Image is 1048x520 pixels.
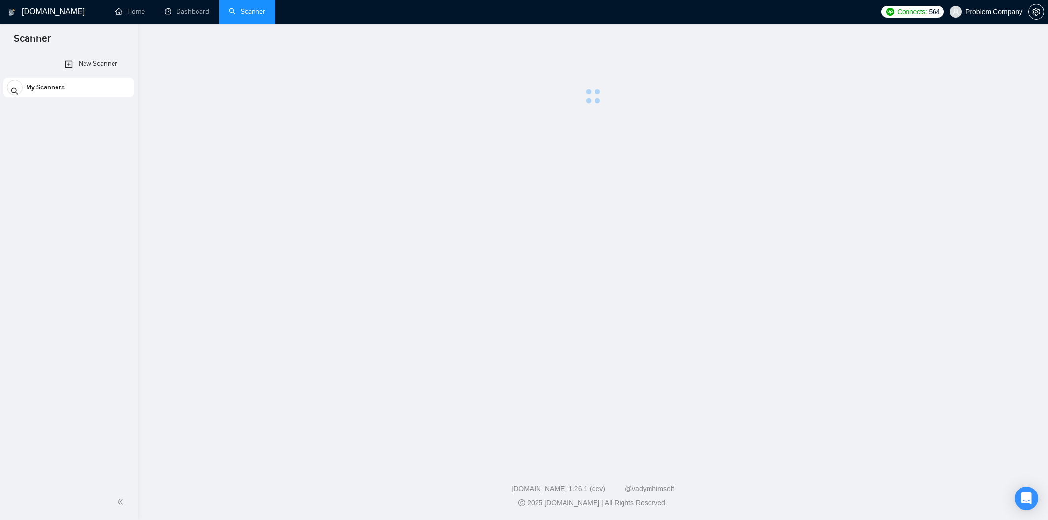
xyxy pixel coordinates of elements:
[1028,4,1044,20] button: setting
[26,78,65,97] span: My Scanners
[8,4,15,20] img: logo
[6,31,58,52] span: Scanner
[65,54,73,74] a: New Scanner
[886,8,894,16] img: upwork-logo.png
[3,54,134,74] li: New Scanner
[117,497,127,507] span: double-left
[952,8,959,15] span: user
[1028,8,1044,16] a: setting
[897,6,927,17] span: Connects:
[518,499,525,506] span: copyright
[511,485,605,492] a: [DOMAIN_NAME] 1.26.1 (dev)
[115,7,145,16] a: homeHome
[11,81,19,101] span: search
[165,7,209,16] a: dashboardDashboard
[3,78,134,101] li: My Scanners
[1015,487,1038,510] div: Open Intercom Messenger
[1029,8,1044,16] span: setting
[145,498,1040,508] div: 2025 [DOMAIN_NAME] | All Rights Reserved.
[929,6,940,17] span: 564
[7,80,23,95] button: search
[625,485,674,492] a: @vadymhimself
[229,7,265,16] a: searchScanner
